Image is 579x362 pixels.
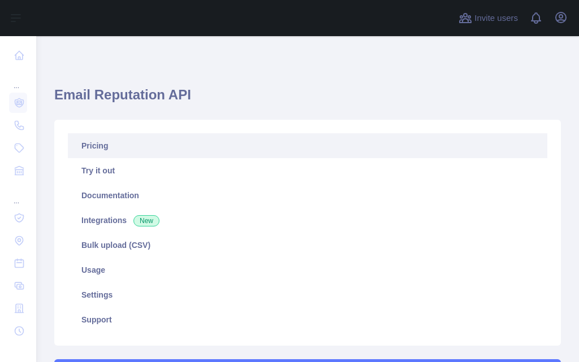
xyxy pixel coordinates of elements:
a: Settings [68,282,547,307]
button: Invite users [456,9,520,27]
a: Bulk upload (CSV) [68,233,547,258]
a: Pricing [68,133,547,158]
a: Documentation [68,183,547,208]
span: New [133,215,159,226]
a: Try it out [68,158,547,183]
span: Invite users [474,12,518,25]
a: Support [68,307,547,332]
div: ... [9,68,27,90]
h1: Email Reputation API [54,86,561,113]
a: Usage [68,258,547,282]
a: Integrations New [68,208,547,233]
div: ... [9,183,27,206]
